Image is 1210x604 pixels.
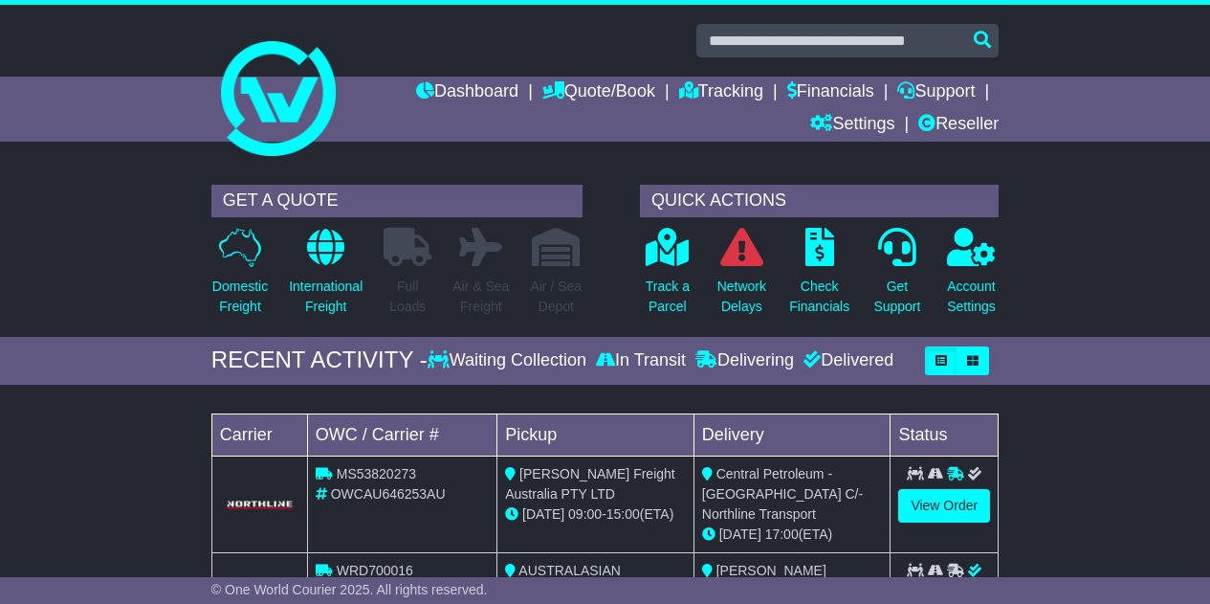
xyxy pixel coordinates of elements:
img: GetCarrierServiceLogo [224,499,296,510]
p: Full Loads [384,277,431,317]
span: © One World Courier 2025. All rights reserved. [211,582,488,597]
span: [DATE] [719,526,761,542]
span: AUSTRALASIAN LOGISTICS SOLUTIONS [505,563,657,598]
p: Network Delays [717,277,766,317]
a: Settings [810,109,894,142]
div: Delivering [691,350,799,371]
p: International Freight [289,277,363,317]
div: - (ETA) [505,504,686,525]
span: 17:00 [765,526,799,542]
a: Reseller [918,109,999,142]
p: Domestic Freight [212,277,268,317]
p: Account Settings [947,277,996,317]
div: RECENT ACTIVITY - [211,347,428,374]
td: Carrier [211,414,307,456]
td: Pickup [497,414,694,456]
a: CheckFinancials [788,227,850,327]
a: Tracking [679,77,763,109]
p: Get Support [873,277,920,317]
span: MS53820273 [337,466,416,481]
span: [DATE] [522,506,564,522]
a: Track aParcel [645,227,691,327]
p: Track a Parcel [646,277,690,317]
span: 15:00 [606,506,640,522]
span: [PERSON_NAME] Freight Australia PTY LTD [505,466,675,502]
div: Delivered [799,350,893,371]
span: OWCAU646253AU [331,486,446,502]
a: InternationalFreight [288,227,363,327]
a: Financials [787,77,874,109]
a: Quote/Book [542,77,655,109]
td: OWC / Carrier # [307,414,496,456]
div: GET A QUOTE [211,185,583,217]
a: DomesticFreight [211,227,269,327]
span: 09:00 [568,506,602,522]
a: GetSupport [872,227,921,327]
div: (ETA) [702,525,883,545]
p: Check Financials [789,277,849,317]
a: NetworkDelays [716,227,767,327]
div: Waiting Collection [428,350,591,371]
a: Support [897,77,975,109]
a: Dashboard [416,77,518,109]
div: In Transit [591,350,691,371]
td: Delivery [693,414,891,456]
td: Status [891,414,999,456]
a: View Order [898,489,990,523]
a: AccountSettings [946,227,997,327]
div: QUICK ACTIONS [640,185,999,217]
p: Air / Sea Depot [530,277,582,317]
span: [PERSON_NAME] [716,563,826,578]
span: Central Petroleum - [GEOGRAPHIC_DATA] C/- Northline Transport [702,466,863,522]
span: WRD700016 [337,563,413,578]
p: Air & Sea Freight [452,277,509,317]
